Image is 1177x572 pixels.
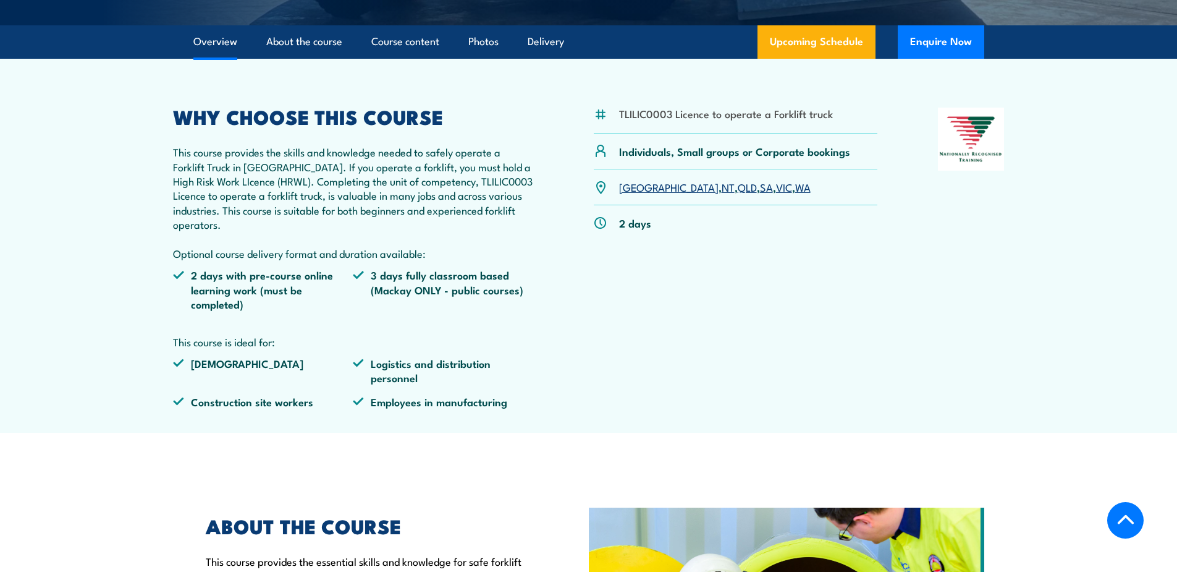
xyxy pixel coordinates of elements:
[173,268,353,311] li: 2 days with pre-course online learning work (must be completed)
[173,395,353,409] li: Construction site workers
[938,108,1005,171] img: Nationally Recognised Training logo.
[776,179,792,194] a: VIC
[619,216,651,230] p: 2 days
[193,25,237,58] a: Overview
[528,25,564,58] a: Delivery
[795,179,811,194] a: WA
[757,25,875,59] a: Upcoming Schedule
[619,180,811,194] p: , , , , ,
[619,179,719,194] a: [GEOGRAPHIC_DATA]
[760,179,773,194] a: SA
[173,356,353,385] li: [DEMOGRAPHIC_DATA]
[353,395,533,409] li: Employees in manufacturing
[173,145,534,260] p: This course provides the skills and knowledge needed to safely operate a Forklift Truck in [GEOGR...
[173,335,534,349] p: This course is ideal for:
[353,356,533,385] li: Logistics and distribution personnel
[173,108,534,125] h2: WHY CHOOSE THIS COURSE
[619,106,833,121] li: TLILIC0003 Licence to operate a Forklift truck
[371,25,439,58] a: Course content
[468,25,499,58] a: Photos
[898,25,984,59] button: Enquire Now
[619,144,850,158] p: Individuals, Small groups or Corporate bookings
[738,179,757,194] a: QLD
[206,517,532,534] h2: ABOUT THE COURSE
[722,179,735,194] a: NT
[266,25,342,58] a: About the course
[353,268,533,311] li: 3 days fully classroom based (Mackay ONLY - public courses)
